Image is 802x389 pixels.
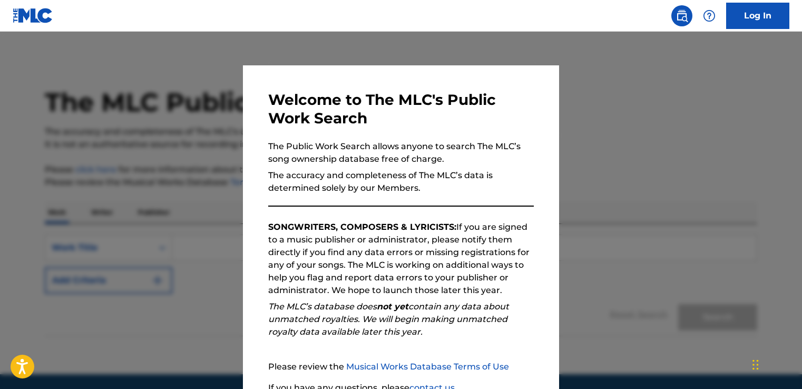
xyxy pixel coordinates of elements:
[268,169,534,194] p: The accuracy and completeness of The MLC’s data is determined solely by our Members.
[268,222,456,232] strong: SONGWRITERS, COMPOSERS & LYRICISTS:
[703,9,716,22] img: help
[268,361,534,373] p: Please review the
[676,9,688,22] img: search
[346,362,509,372] a: Musical Works Database Terms of Use
[671,5,692,26] a: Public Search
[749,338,802,389] iframe: Chat Widget
[268,91,534,128] h3: Welcome to The MLC's Public Work Search
[377,302,408,312] strong: not yet
[268,140,534,166] p: The Public Work Search allows anyone to search The MLC’s song ownership database free of charge.
[699,5,720,26] div: Help
[268,302,509,337] em: The MLC’s database does contain any data about unmatched royalties. We will begin making unmatche...
[13,8,53,23] img: MLC Logo
[752,349,759,381] div: Drag
[726,3,789,29] a: Log In
[268,221,534,297] p: If you are signed to a music publisher or administrator, please notify them directly if you find ...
